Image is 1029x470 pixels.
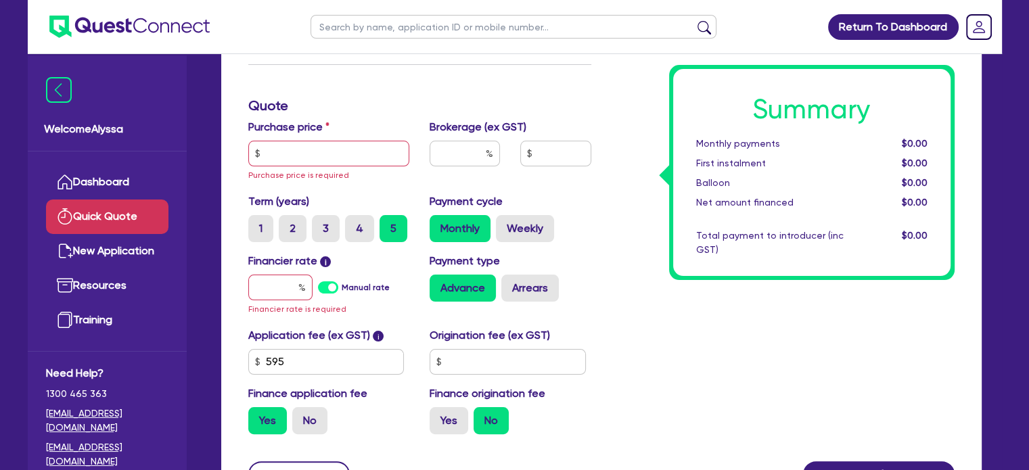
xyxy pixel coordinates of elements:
[430,253,500,269] label: Payment type
[696,93,928,126] h1: Summary
[46,303,168,337] a: Training
[49,16,210,38] img: quest-connect-logo-blue
[46,365,168,381] span: Need Help?
[248,215,273,242] label: 1
[686,195,854,210] div: Net amount financed
[57,243,73,259] img: new-application
[901,138,927,149] span: $0.00
[46,440,168,469] a: [EMAIL_ADDRESS][DOMAIN_NAME]
[248,119,329,135] label: Purchase price
[248,253,331,269] label: Financier rate
[686,137,854,151] div: Monthly payments
[248,97,591,114] h3: Quote
[686,229,854,257] div: Total payment to introducer (inc GST)
[501,275,559,302] label: Arrears
[345,215,374,242] label: 4
[901,177,927,188] span: $0.00
[430,327,550,344] label: Origination fee (ex GST)
[248,385,367,402] label: Finance application fee
[248,407,287,434] label: Yes
[474,407,509,434] label: No
[430,119,526,135] label: Brokerage (ex GST)
[248,304,346,314] span: Financier rate is required
[901,158,927,168] span: $0.00
[312,215,340,242] label: 3
[961,9,997,45] a: Dropdown toggle
[430,215,490,242] label: Monthly
[430,407,468,434] label: Yes
[380,215,407,242] label: 5
[279,215,306,242] label: 2
[828,14,959,40] a: Return To Dashboard
[496,215,554,242] label: Weekly
[46,165,168,199] a: Dashboard
[901,230,927,241] span: $0.00
[46,77,72,103] img: icon-menu-close
[46,387,168,401] span: 1300 465 363
[686,156,854,170] div: First instalment
[248,170,349,180] span: Purchase price is required
[901,197,927,208] span: $0.00
[320,256,331,267] span: i
[57,312,73,328] img: training
[430,385,545,402] label: Finance origination fee
[57,208,73,225] img: quick-quote
[686,176,854,190] div: Balloon
[46,268,168,303] a: Resources
[248,327,370,344] label: Application fee (ex GST)
[430,193,503,210] label: Payment cycle
[57,277,73,293] img: resources
[430,275,496,302] label: Advance
[46,406,168,435] a: [EMAIL_ADDRESS][DOMAIN_NAME]
[46,199,168,234] a: Quick Quote
[292,407,327,434] label: No
[44,121,170,137] span: Welcome Alyssa
[311,15,716,39] input: Search by name, application ID or mobile number...
[46,234,168,268] a: New Application
[342,281,390,293] label: Manual rate
[248,193,309,210] label: Term (years)
[373,331,384,342] span: i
